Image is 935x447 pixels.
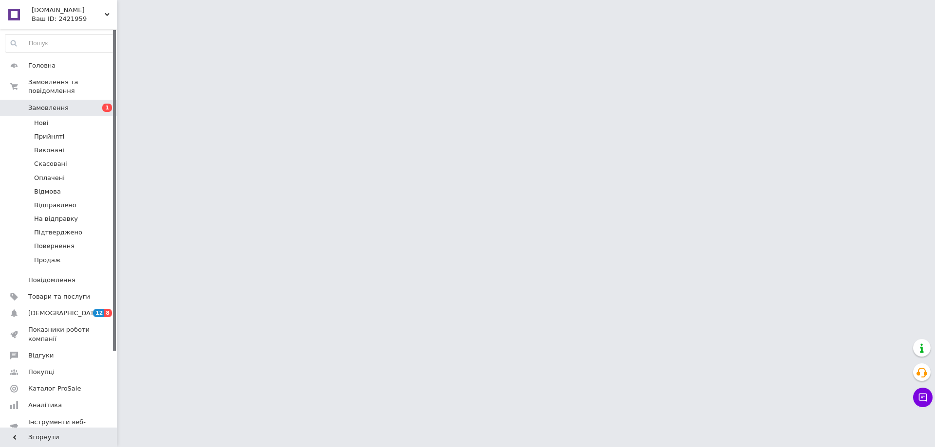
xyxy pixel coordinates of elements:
input: Пошук [5,35,114,52]
span: 8 [104,309,112,317]
span: Каталог ProSale [28,384,81,393]
span: Відправлено [34,201,76,210]
span: Оплачені [34,174,65,182]
span: Замовлення та повідомлення [28,78,117,95]
span: [DEMOGRAPHIC_DATA] [28,309,100,318]
span: На відправку [34,215,78,223]
span: Підтверджено [34,228,82,237]
span: Показники роботи компанії [28,325,90,343]
span: Повернення [34,242,75,250]
span: care365.beauty [32,6,105,15]
span: Відгуки [28,351,54,360]
span: Відмова [34,187,61,196]
button: Чат з покупцем [913,388,933,407]
span: Замовлення [28,104,69,112]
div: Ваш ID: 2421959 [32,15,117,23]
span: Головна [28,61,56,70]
span: Інструменти веб-майстра та SEO [28,418,90,435]
span: Прийняті [34,132,64,141]
span: Покупці [28,368,55,376]
span: Скасовані [34,160,67,168]
span: Виконані [34,146,64,155]
span: Товари та послуги [28,292,90,301]
span: Аналітика [28,401,62,410]
span: Повідомлення [28,276,75,285]
span: 12 [93,309,104,317]
span: Продаж [34,256,61,265]
span: 1 [102,104,112,112]
span: Нові [34,119,48,127]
